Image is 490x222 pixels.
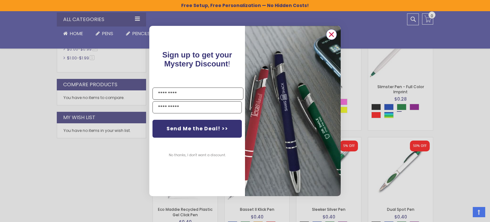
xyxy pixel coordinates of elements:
span: Sign up to get your Mystery Discount [162,50,232,68]
button: Send Me the Deal! >> [152,120,242,138]
button: Close dialog [326,29,337,40]
span: ! [162,50,232,68]
img: pop-up-image [245,26,341,196]
button: No thanks, I don't want a discount. [166,147,229,163]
